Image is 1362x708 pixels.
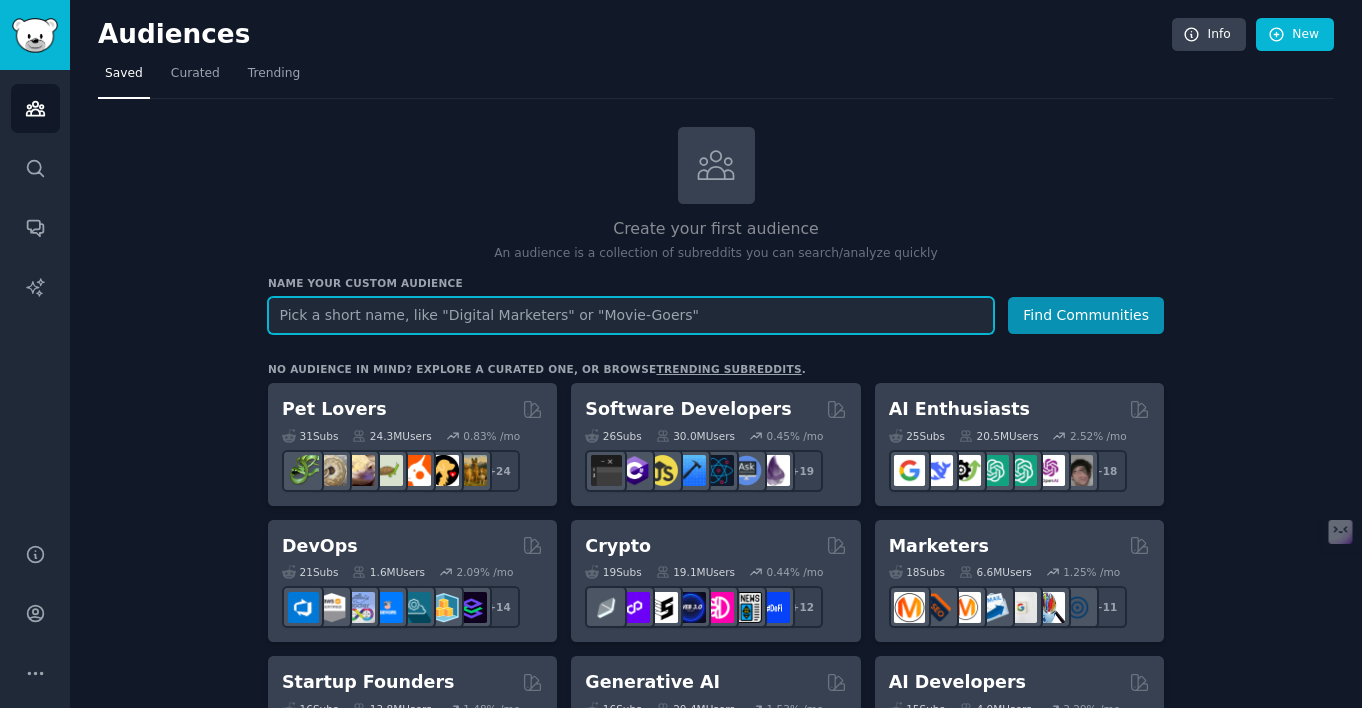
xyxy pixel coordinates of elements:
img: Docker_DevOps [344,592,375,623]
div: + 14 [478,586,520,628]
img: reactnative [703,455,734,486]
div: 6.6M Users [959,565,1032,579]
h2: DevOps [282,534,358,559]
div: 2.09 % /mo [457,565,514,579]
span: Saved [105,65,143,83]
img: chatgpt_prompts_ [1006,455,1037,486]
img: GoogleGeminiAI [894,455,925,486]
img: ethstaker [647,592,678,623]
img: ethfinance [591,592,622,623]
a: New [1256,18,1334,52]
h2: Startup Founders [282,670,454,695]
div: 25 Sub s [889,429,945,443]
img: content_marketing [894,592,925,623]
div: 26 Sub s [585,429,641,443]
img: chatgpt_promptDesign [978,455,1009,486]
div: + 11 [1085,586,1127,628]
img: GummySearch logo [12,18,58,53]
a: Info [1172,18,1246,52]
img: 0xPolygon [619,592,650,623]
img: OnlineMarketing [1062,592,1093,623]
div: + 19 [781,450,823,492]
img: ArtificalIntelligence [1062,455,1093,486]
img: learnjavascript [647,455,678,486]
div: 19.1M Users [656,565,735,579]
h2: AI Developers [889,670,1026,695]
a: Saved [98,58,150,99]
h2: Create your first audience [268,217,1164,242]
input: Pick a short name, like "Digital Marketers" or "Movie-Goers" [268,297,994,334]
img: Emailmarketing [978,592,1009,623]
img: bigseo [922,592,953,623]
img: ballpython [316,455,347,486]
div: 1.6M Users [352,565,425,579]
img: iOSProgramming [675,455,706,486]
h3: Name your custom audience [268,276,1164,290]
h2: Audiences [98,19,1172,51]
div: 1.25 % /mo [1063,565,1120,579]
div: + 24 [478,450,520,492]
div: 18 Sub s [889,565,945,579]
img: googleads [1006,592,1037,623]
p: An audience is a collection of subreddits you can search/analyze quickly [268,245,1164,263]
img: defi_ [759,592,790,623]
img: AskComputerScience [731,455,762,486]
img: leopardgeckos [344,455,375,486]
img: elixir [759,455,790,486]
div: 0.45 % /mo [767,429,824,443]
img: defiblockchain [703,592,734,623]
h2: Crypto [585,534,651,559]
h2: Software Developers [585,397,791,422]
img: AItoolsCatalog [950,455,981,486]
div: 31 Sub s [282,429,338,443]
div: 21 Sub s [282,565,338,579]
div: + 12 [781,586,823,628]
h2: AI Enthusiasts [889,397,1030,422]
img: herpetology [288,455,319,486]
img: MarketingResearch [1034,592,1065,623]
div: 19 Sub s [585,565,641,579]
img: PlatformEngineers [456,592,487,623]
div: 30.0M Users [656,429,735,443]
a: Curated [164,58,227,99]
img: dogbreed [456,455,487,486]
span: Trending [248,65,300,83]
h2: Generative AI [585,670,720,695]
div: 0.83 % /mo [463,429,520,443]
img: AWS_Certified_Experts [316,592,347,623]
div: + 18 [1085,450,1127,492]
div: 2.52 % /mo [1070,429,1127,443]
img: DevOpsLinks [372,592,403,623]
div: No audience in mind? Explore a curated one, or browse . [268,362,806,376]
img: AskMarketing [950,592,981,623]
img: PetAdvice [428,455,459,486]
h2: Pet Lovers [282,397,387,422]
div: 0.44 % /mo [767,565,824,579]
span: Curated [171,65,220,83]
img: DeepSeek [922,455,953,486]
button: Find Communities [1008,297,1164,334]
img: OpenAIDev [1034,455,1065,486]
img: platformengineering [400,592,431,623]
a: Trending [241,58,307,99]
div: 24.3M Users [352,429,431,443]
img: cockatiel [400,455,431,486]
img: azuredevops [288,592,319,623]
h2: Marketers [889,534,989,559]
div: 20.5M Users [959,429,1038,443]
img: aws_cdk [428,592,459,623]
img: web3 [675,592,706,623]
img: csharp [619,455,650,486]
a: trending subreddits [656,363,801,375]
img: turtle [372,455,403,486]
img: software [591,455,622,486]
img: CryptoNews [731,592,762,623]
